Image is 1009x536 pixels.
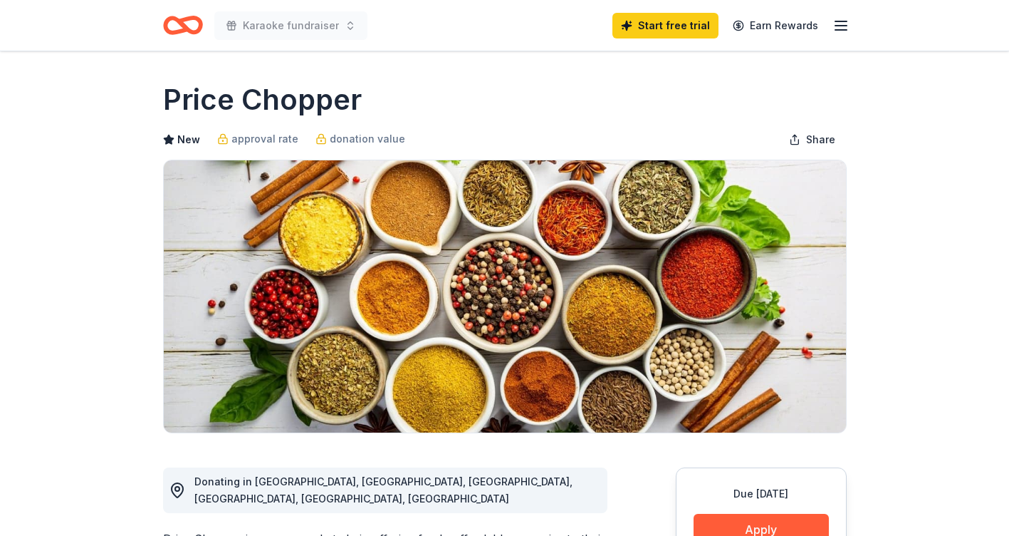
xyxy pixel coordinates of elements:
[231,130,298,148] span: approval rate
[177,131,200,148] span: New
[243,17,339,34] span: Karaoke fundraiser
[612,13,718,38] a: Start free trial
[164,160,846,433] img: Image for Price Chopper
[315,130,405,148] a: donation value
[778,125,847,154] button: Share
[330,130,405,148] span: donation value
[694,485,829,502] div: Due [DATE]
[217,130,298,148] a: approval rate
[806,131,835,148] span: Share
[214,11,367,40] button: Karaoke fundraiser
[724,13,827,38] a: Earn Rewards
[194,475,573,505] span: Donating in [GEOGRAPHIC_DATA], [GEOGRAPHIC_DATA], [GEOGRAPHIC_DATA], [GEOGRAPHIC_DATA], [GEOGRAPH...
[163,9,203,42] a: Home
[163,80,362,120] h1: Price Chopper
